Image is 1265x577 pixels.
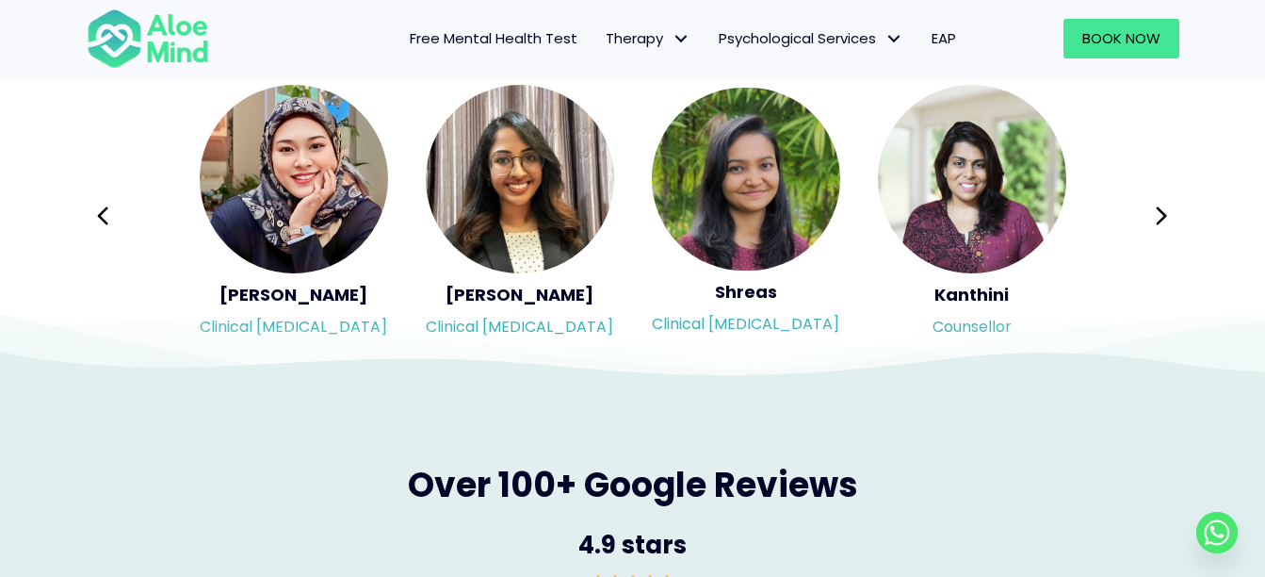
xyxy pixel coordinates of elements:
a: Whatsapp [1196,512,1238,553]
span: Therapy: submenu [668,25,695,53]
span: Free Mental Health Test [410,28,577,48]
h5: [PERSON_NAME] [200,283,388,306]
div: Slide 4 of 3 [426,83,614,349]
span: 4.9 stars [578,528,687,562]
img: <h5>Kanthini</h5><p>Counsellor</p> [878,85,1066,273]
span: Therapy [606,28,690,48]
a: Free Mental Health Test [396,19,592,58]
h5: [PERSON_NAME] [426,283,614,306]
span: Psychological Services [719,28,903,48]
a: Psychological ServicesPsychological Services: submenu [705,19,917,58]
div: Slide 5 of 3 [652,83,840,349]
span: Psychological Services: submenu [881,25,908,53]
a: <h5>Anita</h5><p>Clinical Psychologist</p> [PERSON_NAME]Clinical [MEDICAL_DATA] [426,85,614,347]
h5: Kanthini [878,283,1066,306]
img: <h5>Yasmin</h5><p>Clinical Psychologist</p> [200,85,388,273]
img: Aloe mind Logo [87,8,209,70]
span: EAP [932,28,956,48]
a: EAP [917,19,970,58]
nav: Menu [234,19,970,58]
img: <h5>Anita</h5><p>Clinical Psychologist</p> [426,85,614,273]
div: Slide 3 of 3 [200,83,388,349]
span: Book Now [1082,28,1160,48]
a: TherapyTherapy: submenu [592,19,705,58]
div: Slide 6 of 3 [878,83,1066,349]
a: <h5>Kanthini</h5><p>Counsellor</p> KanthiniCounsellor [878,85,1066,347]
img: <h5>Shreas</h5><p>Clinical Psychologist</p> [652,88,840,271]
a: <h5>Yasmin</h5><p>Clinical Psychologist</p> [PERSON_NAME]Clinical [MEDICAL_DATA] [200,85,388,347]
span: Over 100+ Google Reviews [408,461,858,509]
a: Book Now [1063,19,1179,58]
h5: Shreas [652,280,840,304]
a: <h5>Shreas</h5><p>Clinical Psychologist</p> ShreasClinical [MEDICAL_DATA] [652,88,840,344]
